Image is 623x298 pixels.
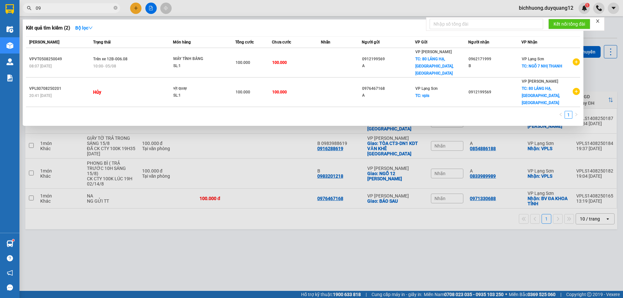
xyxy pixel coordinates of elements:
div: MÁY TÍNH BẢNG [173,55,222,63]
span: close-circle [114,6,117,10]
span: [PERSON_NAME] [29,40,59,44]
li: 1 [565,111,572,119]
strong: Bộ lọc [75,25,93,30]
span: 20:41 [DATE] [29,93,52,98]
span: plus-circle [573,58,580,66]
span: Chưa cước [272,40,291,44]
span: search [27,6,31,10]
span: TC: 80 LÁNG HẠ,[GEOGRAPHIC_DATA],[GEOGRAPHIC_DATA] [415,57,454,76]
span: Người nhận [468,40,489,44]
a: 1 [565,111,572,118]
span: notification [7,270,13,276]
li: Next Page [572,111,580,119]
button: Bộ lọcdown [70,23,98,33]
span: VP Lạng Sơn [522,57,544,61]
div: A [362,92,415,99]
span: 100.000 [272,90,287,94]
input: Nhập số tổng đài [430,19,543,29]
h3: Kết quả tìm kiếm ( 2 ) [26,25,70,31]
sup: 1 [12,239,14,241]
div: 0962171999 [469,56,521,63]
strong: Hủy [93,89,101,95]
span: Kết nối tổng đài [554,20,585,28]
span: down [88,26,93,30]
span: message [7,284,13,291]
div: VPLS0708250201 [29,85,91,92]
img: solution-icon [6,75,13,81]
span: close [595,19,600,23]
img: warehouse-icon [6,240,13,247]
button: left [557,111,565,119]
span: TC: vpls [415,93,429,98]
div: 0976467168 [362,85,415,92]
span: left [559,113,563,116]
img: logo-vxr [6,4,14,14]
span: Người gửi [362,40,380,44]
input: Tìm tên, số ĐT hoặc mã đơn [36,5,112,12]
span: TC: 80 LÁNG HẠ,[GEOGRAPHIC_DATA],[GEOGRAPHIC_DATA] [522,86,560,105]
span: close-circle [114,5,117,11]
div: VPVT0508250049 [29,56,91,63]
span: plus-circle [573,88,580,95]
div: SL: 1 [173,63,222,70]
span: Trên xe 12B-006.08 [93,57,128,61]
span: Nhãn [321,40,330,44]
span: VP [PERSON_NAME] [415,50,452,54]
span: VP Gửi [415,40,427,44]
span: 100.000 [236,60,250,65]
div: 0912199569 [362,56,415,63]
div: A [362,63,415,69]
span: Trạng thái [93,40,111,44]
span: 100.000 [236,90,250,94]
img: warehouse-icon [6,42,13,49]
button: Kết nối tổng đài [548,19,590,29]
span: VP Lạng Sơn [415,86,438,91]
span: VP Nhận [521,40,537,44]
span: 10:00 - 05/08 [93,64,116,68]
span: question-circle [7,255,13,261]
span: Tổng cước [235,40,254,44]
div: B [469,63,521,69]
span: 08:07 [DATE] [29,64,52,68]
span: TC: NGÕ 7 NHỊ THANH [522,64,562,68]
button: right [572,111,580,119]
img: warehouse-icon [6,58,13,65]
img: warehouse-icon [6,26,13,33]
span: 100.000 [272,60,287,65]
span: right [574,113,578,116]
li: Previous Page [557,111,565,119]
span: Món hàng [173,40,191,44]
div: SL: 1 [173,92,222,99]
div: 0912199569 [469,89,521,96]
span: VP [PERSON_NAME] [522,79,558,84]
div: vịt quay [173,85,222,92]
